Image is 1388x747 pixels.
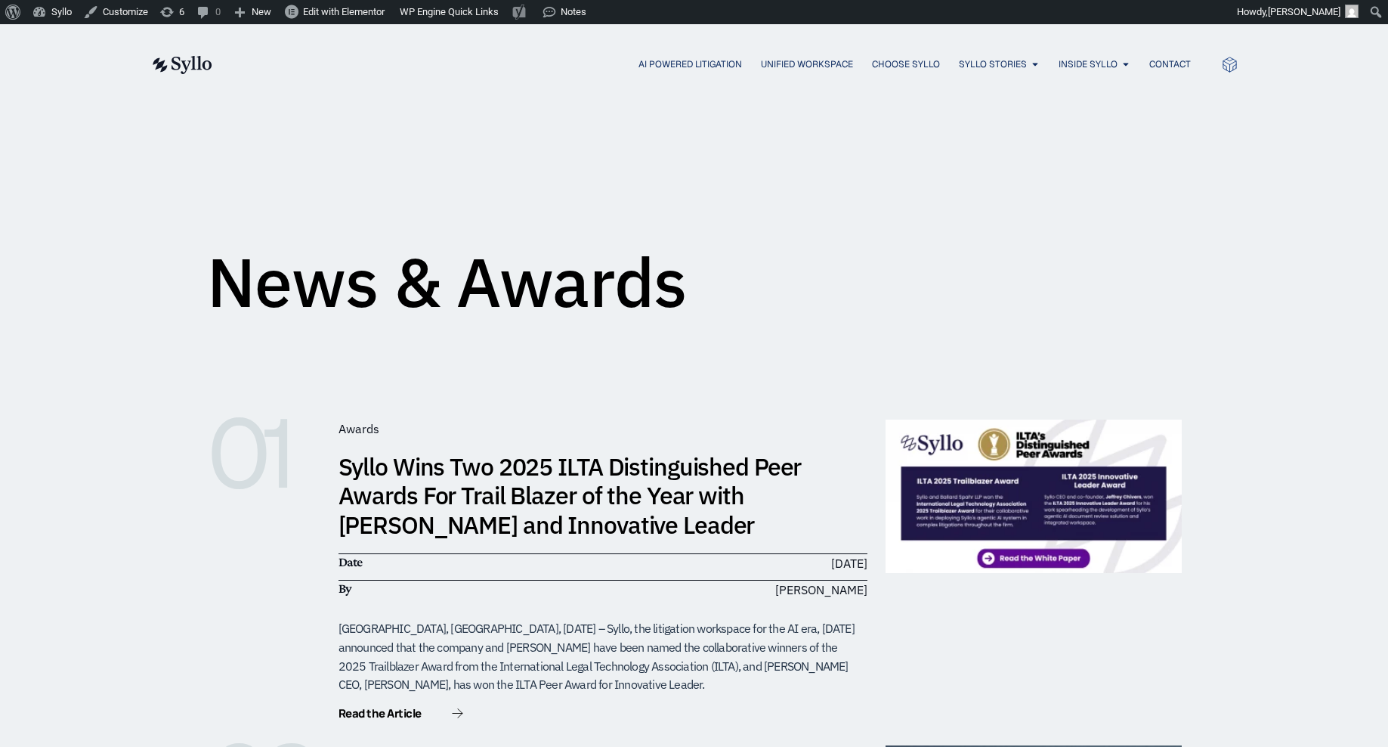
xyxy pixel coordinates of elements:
[872,57,940,71] a: Choose Syllo
[207,248,687,316] h1: News & Awards
[959,57,1027,71] a: Syllo Stories
[338,619,867,694] div: [GEOGRAPHIC_DATA], [GEOGRAPHIC_DATA], [DATE] – Syllo, the litigation workspace for the AI era, [D...
[1059,57,1118,71] a: Inside Syllo
[207,420,320,488] h6: 01
[243,57,1191,72] div: Menu Toggle
[338,708,463,723] a: Read the Article
[1268,6,1340,17] span: [PERSON_NAME]
[338,421,379,436] span: Awards
[886,420,1182,573] img: White-Paper-Preview-V2-1
[761,57,853,71] a: Unified Workspace
[303,6,385,17] span: Edit with Elementor
[338,708,422,719] span: Read the Article
[831,556,867,571] time: [DATE]
[338,451,802,541] a: Syllo Wins Two 2025 ILTA Distinguished Peer Awards For Trail Blazer of the Year with [PERSON_NAME...
[775,581,867,599] span: [PERSON_NAME]
[243,57,1191,72] nav: Menu
[638,57,742,71] a: AI Powered Litigation
[1149,57,1191,71] a: Contact
[150,56,212,74] img: syllo
[338,581,595,597] h6: By
[338,554,595,571] h6: Date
